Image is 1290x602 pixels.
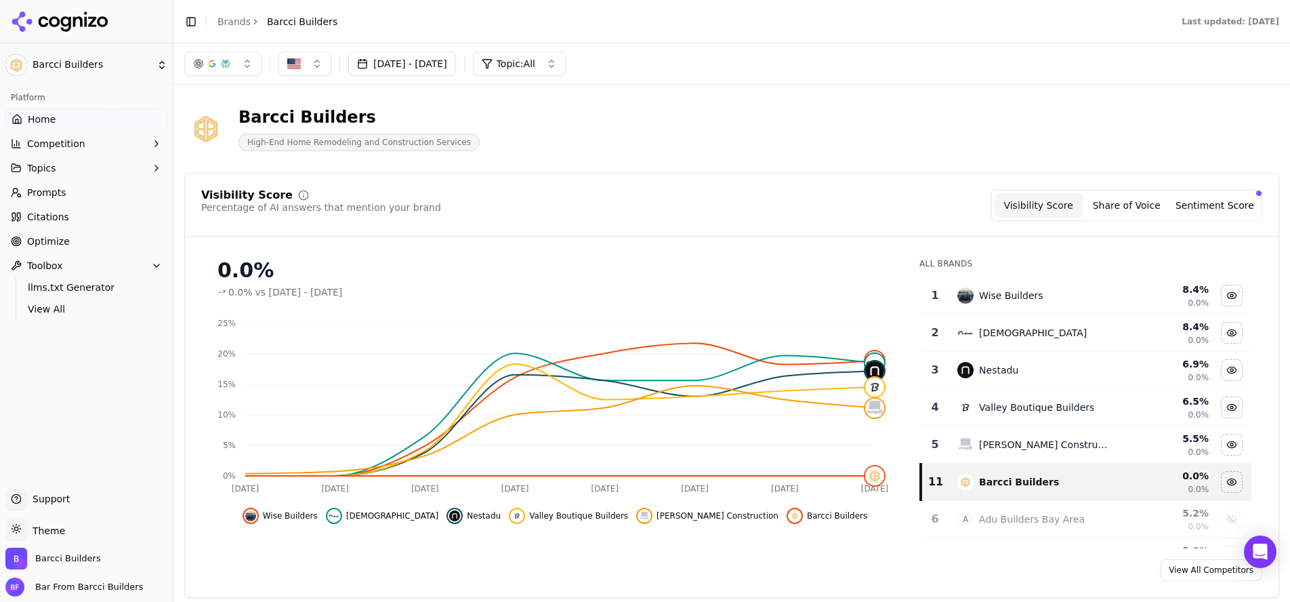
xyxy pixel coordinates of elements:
span: Nestadu [467,510,501,521]
div: Wise Builders [979,289,1043,302]
tspan: 20% [217,349,236,359]
img: barcci builders [865,466,884,485]
nav: breadcrumb [217,15,337,28]
div: 4 [926,399,944,416]
tspan: [DATE] [501,484,529,494]
div: Barcci Builders [238,106,480,128]
button: Sentiment Score [1171,193,1259,218]
a: View All Competitors [1160,559,1262,581]
span: Optimize [27,235,70,248]
tr: 4valley boutique buildersValley Boutique Builders6.5%0.0%Hide valley boutique builders data [921,389,1251,426]
div: 8.4 % [1123,320,1209,334]
button: Hide abodu data [326,508,438,524]
tspan: 15% [217,380,236,389]
tspan: [DATE] [232,484,259,494]
img: Barcci Builders [5,54,27,76]
div: 6.5 % [1123,395,1209,408]
span: Wise Builders [263,510,318,521]
button: Hide barcci builders data [787,508,867,524]
img: wise builders [245,510,256,521]
button: Hide abodu data [1221,322,1243,344]
div: 3 [926,362,944,378]
span: vs [DATE] - [DATE] [255,285,343,299]
span: High-End Home Remodeling and Construction Services [238,134,480,151]
div: 0.0% [217,258,892,283]
button: Hide valley boutique builders data [1221,397,1243,418]
button: Hide greenberg construction data [1221,434,1243,456]
div: All Brands [919,258,1251,269]
img: abodu [865,354,884,373]
img: Barcci Builders [5,548,27,569]
img: barcci builders [789,510,800,521]
tspan: 0% [223,471,236,481]
img: nestadu [957,362,974,378]
img: Bar From Barcci Builders [5,578,24,597]
tspan: [DATE] [861,484,889,494]
img: greenberg construction [639,510,650,521]
tspan: 5% [223,441,236,450]
div: 2 [926,325,944,341]
tspan: [DATE] [771,484,799,494]
span: Theme [27,525,65,536]
img: barcci builders [957,474,974,490]
div: [PERSON_NAME] Construction [979,438,1112,451]
span: 0.0% [1188,409,1209,420]
span: 0.0% [1188,447,1209,458]
span: Toolbox [27,259,63,273]
a: Optimize [5,230,167,252]
span: llms.txt Generator [28,281,146,294]
div: 11 [928,474,944,490]
img: greenberg construction [865,399,884,418]
img: wise builders [957,287,974,304]
button: Hide nestadu data [1221,359,1243,381]
span: 0.0% [1188,484,1209,495]
tspan: 10% [217,410,236,420]
span: Bar From Barcci Builders [30,581,143,593]
div: 5.2 % [1123,506,1209,520]
button: Hide greenberg construction data [636,508,778,524]
button: Show clever design & remodeling data [1221,546,1243,567]
a: View All [22,300,151,319]
button: Hide wise builders data [1221,285,1243,306]
img: valley boutique builders [865,378,884,397]
div: 6 [926,511,944,527]
span: 0.0% [1188,335,1209,346]
button: Share of Voice [1083,193,1171,218]
div: 0.0 % [1123,469,1209,483]
div: 5.5 % [1123,432,1209,445]
button: [DATE] - [DATE] [348,52,456,76]
span: Barcci Builders [35,553,101,565]
img: nestadu [449,510,460,521]
span: Citations [27,210,69,224]
span: [DEMOGRAPHIC_DATA] [346,510,438,521]
img: valley boutique builders [957,399,974,416]
span: Barcci Builders [807,510,867,521]
span: Prompts [27,186,66,199]
tr: 2abodu[DEMOGRAPHIC_DATA]8.4%0.0%Hide abodu data [921,315,1251,352]
span: 0.0% [1188,298,1209,308]
tspan: 25% [217,319,236,328]
img: wise builders [865,351,884,370]
img: greenberg construction [957,437,974,453]
button: Hide barcci builders data [1221,471,1243,493]
div: 6.9 % [1123,357,1209,371]
div: 5 [926,437,944,453]
button: Competition [5,133,167,155]
tr: 11barcci builders Barcci Builders0.0%0.0%Hide barcci builders data [921,464,1251,501]
img: abodu [329,510,339,521]
span: Topics [27,161,56,175]
tr: 3nestaduNestadu6.9%0.0%Hide nestadu data [921,352,1251,389]
div: Visibility Score [201,190,293,201]
tspan: [DATE] [321,484,349,494]
span: [PERSON_NAME] Construction [657,510,778,521]
img: nestadu [865,361,884,380]
span: 0.0% [228,285,253,299]
span: Support [27,492,70,506]
span: Competition [27,137,85,150]
div: Percentage of AI answers that mention your brand [201,201,441,214]
span: Barcci Builders [33,59,151,71]
span: 0.0% [1188,372,1209,383]
img: Barcci Builders [184,107,228,150]
button: Hide wise builders data [243,508,318,524]
button: Open organization switcher [5,548,101,569]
